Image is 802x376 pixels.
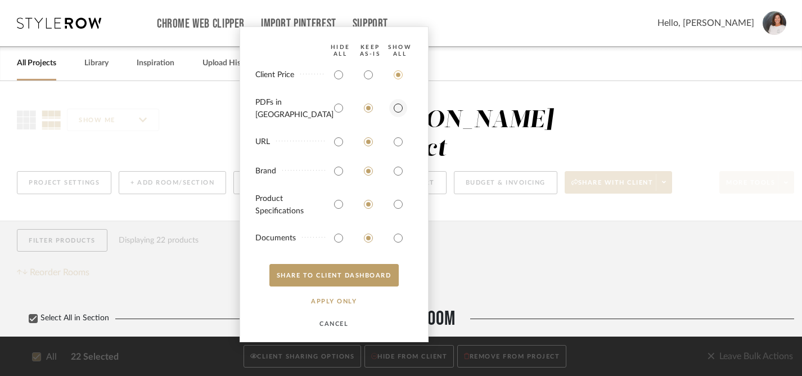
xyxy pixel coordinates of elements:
[269,264,399,287] button: SHARE TO CLIENT Dashboard
[255,193,326,218] div: Product Specifications
[326,44,355,57] div: HIDE All
[17,56,56,71] a: All Projects
[157,19,245,29] a: Chrome Web Clipper
[353,19,388,29] a: Support
[202,56,255,71] a: Upload History
[255,232,326,245] div: Documents
[255,165,326,178] div: Brand
[385,44,415,57] div: SHOW ALL
[255,97,326,122] div: PDFs in [GEOGRAPHIC_DATA]
[255,69,326,82] div: Client Price
[71,350,119,364] span: 22 Selected
[84,56,109,71] a: Library
[364,345,454,368] button: HIDE FROM CLIENT
[457,345,566,368] button: REMOVE FROM PROJECT
[261,19,336,29] a: Import Pinterest
[299,312,369,335] button: CANCEL
[355,44,385,57] div: Keep AS-IS
[763,11,786,35] img: avatar
[657,16,754,30] span: Hello, [PERSON_NAME]
[299,290,369,312] button: APPLY Only
[244,345,361,368] button: CLIENT SHARING OPTIONS
[137,56,174,71] a: Inspiration
[255,136,326,149] div: URL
